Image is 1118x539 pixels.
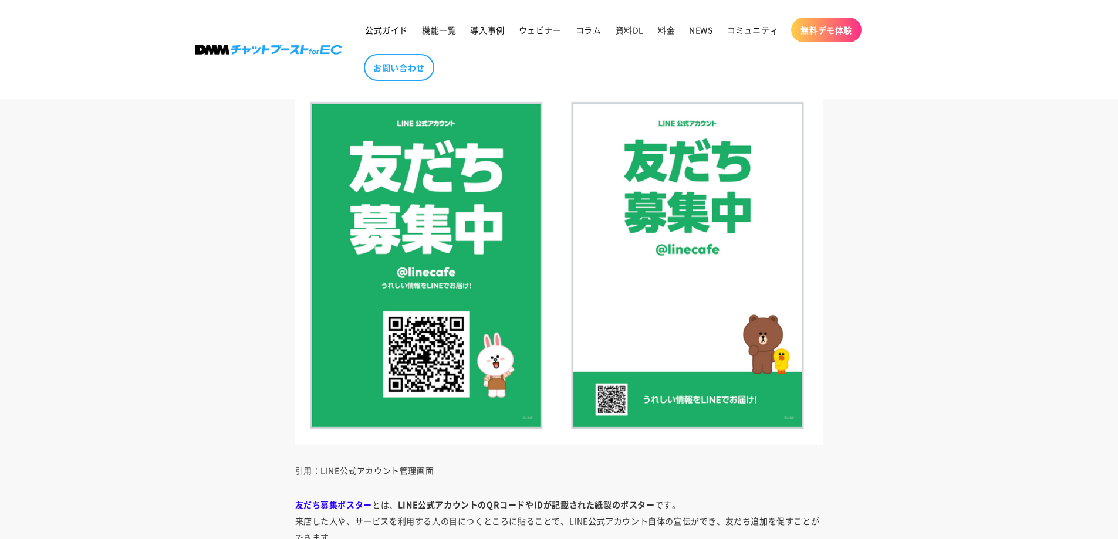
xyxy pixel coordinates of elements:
a: NEWS [682,18,720,42]
a: お問い合わせ [364,54,434,81]
a: ウェビナー [512,18,569,42]
img: 株式会社DMM Boost [195,45,342,55]
span: ウェビナー [519,25,562,35]
a: 機能一覧 [415,18,463,42]
p: 引用：LINE公式アカウント管理画面 [295,462,823,479]
span: 公式ガイド [365,25,408,35]
a: 資料DL [609,18,651,42]
span: 導入事例 [470,25,504,35]
span: お問い合わせ [373,62,425,73]
b: 友だち募集ポスター [295,499,372,510]
a: 料金 [651,18,682,42]
a: コラム [569,18,609,42]
span: 機能一覧 [422,25,456,35]
span: 資料DL [616,25,644,35]
a: 導入事例 [463,18,511,42]
a: コミュニティ [720,18,786,42]
b: LINE公式アカウントのQRコードやIDが記載された紙製のポスター [398,499,655,510]
a: 公式ガイド [358,18,415,42]
span: 料金 [658,25,675,35]
span: コミュニティ [727,25,779,35]
span: 無料デモ体験 [800,25,852,35]
span: NEWS [689,25,712,35]
a: 無料デモ体験 [791,18,862,42]
span: コラム [576,25,602,35]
